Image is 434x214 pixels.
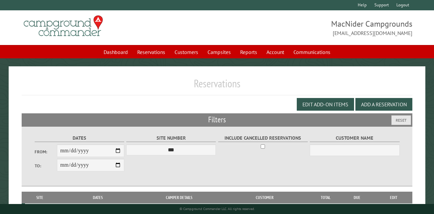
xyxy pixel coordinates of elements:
img: Campground Commander [22,13,105,39]
th: Customer [217,192,312,203]
label: Include Cancelled Reservations [218,134,308,142]
a: Reports [236,46,261,58]
small: © Campground Commander LLC. All rights reserved. [180,207,255,211]
a: Campsites [204,46,235,58]
a: Communications [289,46,334,58]
h2: Filters [22,113,412,126]
h1: Reservations [22,77,412,95]
th: Camper Details [142,192,217,203]
a: Customers [171,46,202,58]
button: Add a Reservation [355,98,412,111]
th: Due [339,192,375,203]
label: From: [35,149,57,155]
a: Account [262,46,288,58]
th: Total [312,192,339,203]
span: MacNider Campgrounds [EMAIL_ADDRESS][DOMAIN_NAME] [217,18,412,37]
th: Dates [55,192,141,203]
label: To: [35,163,57,169]
label: Site Number [126,134,216,142]
button: Reset [391,115,411,125]
th: Site [25,192,55,203]
button: Edit Add-on Items [297,98,354,111]
label: Dates [35,134,124,142]
th: Edit [375,192,412,203]
a: Dashboard [100,46,132,58]
a: Reservations [133,46,169,58]
label: Customer Name [310,134,399,142]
